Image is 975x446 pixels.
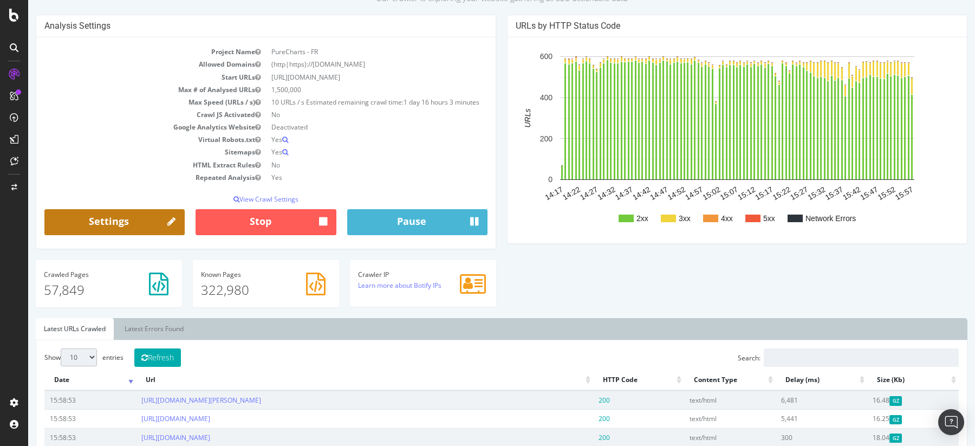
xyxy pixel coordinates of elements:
[16,121,238,133] td: Google Analytics Website
[16,348,95,366] label: Show entries
[777,214,828,223] text: Network Errors
[330,281,413,290] a: Learn more about Botify IPs
[861,415,874,424] span: Gzipped Content
[586,185,607,202] text: 14:37
[673,185,694,202] text: 15:02
[108,370,565,391] th: Url: activate to sort column ascending
[16,271,146,278] h4: Pages Crawled
[173,281,303,299] p: 322,980
[16,209,157,235] a: Settings
[32,348,69,366] select: Showentries
[16,171,238,184] td: Repeated Analysis
[16,195,459,204] p: View Crawl Settings
[938,409,964,435] div: Open Intercom Messenger
[656,370,747,391] th: Content Type: activate to sort column ascending
[570,396,582,405] span: 200
[16,96,238,108] td: Max Speed (URLs / s)
[512,93,525,102] text: 400
[693,214,705,223] text: 4xx
[778,185,799,202] text: 15:32
[796,185,817,202] text: 15:37
[608,214,620,223] text: 2xx
[16,281,146,299] p: 57,849
[550,185,571,202] text: 14:27
[375,98,451,107] span: 1 day 16 hours 3 minutes
[16,83,238,96] td: Max # of Analysed URLs
[16,46,238,58] td: Project Name
[88,318,164,340] a: Latest Errors Found
[568,185,589,202] text: 14:32
[16,370,108,391] th: Date: activate to sort column ascending
[861,434,874,443] span: Gzipped Content
[736,348,931,367] input: Search:
[487,21,931,31] h4: URLs by HTTP Status Code
[16,71,238,83] td: Start URLs
[651,214,662,223] text: 3xx
[238,71,459,83] td: [URL][DOMAIN_NAME]
[725,185,746,202] text: 15:17
[106,348,153,367] button: Refresh
[8,318,86,340] a: Latest URLs Crawled
[747,391,839,409] td: 6,481
[565,370,656,391] th: HTTP Code: activate to sort column ascending
[16,409,108,428] td: 15:58:53
[238,96,459,108] td: 10 URLs / s Estimated remaining crawl time:
[512,53,525,61] text: 600
[113,414,182,423] a: [URL][DOMAIN_NAME]
[656,391,747,409] td: text/html
[570,433,582,442] span: 200
[839,391,931,409] td: 16.48
[620,185,641,202] text: 14:47
[16,21,459,31] h4: Analysis Settings
[238,159,459,171] td: No
[656,409,747,428] td: text/html
[813,185,834,202] text: 15:42
[743,185,764,202] text: 15:22
[710,348,931,367] label: Search:
[16,391,108,409] td: 15:58:53
[487,46,931,235] svg: A chart.
[747,409,839,428] td: 5,441
[238,83,459,96] td: 1,500,000
[238,58,459,70] td: (http|https)://[DOMAIN_NAME]
[655,185,677,202] text: 14:57
[866,185,887,202] text: 15:57
[839,409,931,428] td: 16.25
[173,271,303,278] h4: Pages Known
[708,185,729,202] text: 15:12
[735,214,747,223] text: 5xx
[760,185,782,202] text: 15:27
[16,108,238,121] td: Crawl JS Activated
[830,185,851,202] text: 15:47
[167,209,308,235] button: Stop
[515,185,536,202] text: 14:17
[861,396,874,405] span: Gzipped Content
[238,46,459,58] td: PureCharts - FR
[238,146,459,158] td: Yes
[16,146,238,158] td: Sitemaps
[603,185,624,202] text: 14:42
[512,134,525,143] text: 200
[533,185,554,202] text: 14:22
[319,209,459,235] button: Pause
[691,185,712,202] text: 15:07
[570,414,582,423] span: 200
[848,185,869,202] text: 15:52
[16,133,238,146] td: Virtual Robots.txt
[747,370,839,391] th: Delay (ms): activate to sort column ascending
[495,109,504,128] text: URLs
[330,271,460,278] h4: Crawler IP
[638,185,659,202] text: 14:52
[113,433,182,442] a: [URL][DOMAIN_NAME]
[238,121,459,133] td: Deactivated
[839,370,931,391] th: Size (Kb): activate to sort column ascending
[113,396,233,405] a: [URL][DOMAIN_NAME][PERSON_NAME]
[238,108,459,121] td: No
[238,171,459,184] td: Yes
[16,58,238,70] td: Allowed Domains
[520,176,524,184] text: 0
[238,133,459,146] td: Yes
[16,159,238,171] td: HTML Extract Rules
